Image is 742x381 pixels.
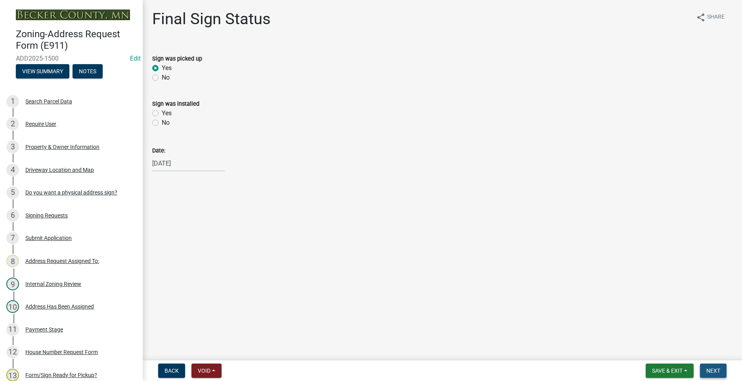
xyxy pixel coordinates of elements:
[6,186,19,199] div: 5
[6,95,19,108] div: 1
[152,148,165,154] label: Date:
[696,13,706,22] i: share
[152,10,271,29] h1: Final Sign Status
[6,346,19,358] div: 12
[25,281,81,287] div: Internal Zoning Review
[152,56,202,62] label: Sign was picked up
[162,109,172,118] label: Yes
[25,167,94,173] div: Driveway Location and Map
[130,55,141,62] a: Edit
[152,155,225,171] input: mm/dd/yyyy
[6,300,19,313] div: 10
[6,232,19,244] div: 7
[191,364,222,378] button: Void
[6,118,19,130] div: 2
[25,304,94,309] div: Address Has Been Assigned
[162,73,170,82] label: No
[6,255,19,267] div: 8
[162,118,170,128] label: No
[158,364,185,378] button: Back
[16,29,136,51] h4: Zoning-Address Request Form (E911)
[25,235,72,241] div: Submit Application
[6,323,19,336] div: 11
[25,190,117,195] div: Do you want a physical address sign?
[16,10,130,20] img: Becker County, Minnesota
[164,368,179,374] span: Back
[16,69,69,75] wm-modal-confirm: Summary
[25,121,56,127] div: Require User
[25,258,99,264] div: Address Request Assigned To:
[198,368,210,374] span: Void
[6,209,19,222] div: 6
[6,141,19,153] div: 3
[25,144,99,150] div: Property & Owner Information
[6,164,19,176] div: 4
[162,63,172,73] label: Yes
[73,64,103,78] button: Notes
[706,368,720,374] span: Next
[73,69,103,75] wm-modal-confirm: Notes
[25,372,97,378] div: Form/Sign Ready for Pickup?
[16,55,127,62] span: ADD2025-1500
[700,364,727,378] button: Next
[646,364,694,378] button: Save & Exit
[152,101,199,107] label: Sign was installed
[690,10,731,25] button: shareShare
[16,64,69,78] button: View Summary
[25,327,63,332] div: Payment Stage
[707,13,725,22] span: Share
[25,349,98,355] div: House Number Request Form
[25,99,72,104] div: Search Parcel Data
[25,213,68,218] div: Signing Requests
[6,278,19,290] div: 9
[652,368,683,374] span: Save & Exit
[130,55,141,62] wm-modal-confirm: Edit Application Number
